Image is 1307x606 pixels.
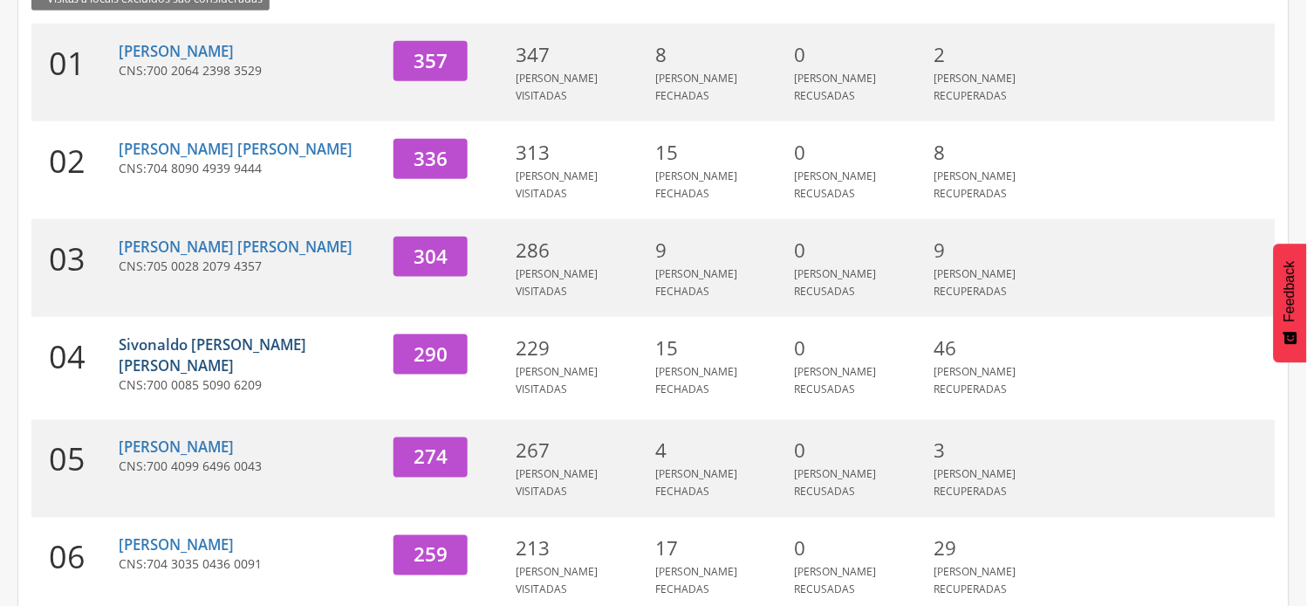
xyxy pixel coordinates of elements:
span: 357 [414,47,448,74]
p: 8 [934,139,1065,167]
span: [PERSON_NAME] Visitadas [516,565,598,597]
span: Feedback [1283,261,1298,322]
p: 9 [655,237,786,265]
span: [PERSON_NAME] Visitadas [516,169,598,201]
p: 15 [655,334,786,362]
span: [PERSON_NAME] Visitadas [516,266,598,299]
p: 0 [795,535,926,563]
p: 229 [516,334,647,362]
span: 336 [414,145,448,172]
span: [PERSON_NAME] Fechadas [655,71,737,103]
span: [PERSON_NAME] Recuperadas [934,169,1016,201]
span: 304 [414,243,448,270]
p: 0 [795,334,926,362]
p: 2 [934,41,1065,69]
span: [PERSON_NAME] Recusadas [795,266,877,299]
a: [PERSON_NAME] [PERSON_NAME] [119,237,352,257]
p: 17 [655,535,786,563]
p: 347 [516,41,647,69]
span: 704 8090 4939 9444 [147,160,262,176]
div: 02 [31,121,119,219]
div: 01 [31,24,119,121]
p: CNS: [119,556,380,574]
a: Sivonaldo [PERSON_NAME] [PERSON_NAME] [119,334,306,375]
p: 267 [516,437,647,465]
span: [PERSON_NAME] Recusadas [795,71,877,103]
span: 700 4099 6496 0043 [147,458,262,475]
p: 29 [934,535,1065,563]
p: CNS: [119,62,380,79]
p: 46 [934,334,1065,362]
div: 05 [31,420,119,518]
p: 9 [934,237,1065,265]
span: 274 [414,444,448,471]
a: [PERSON_NAME] [119,535,234,555]
div: 03 [31,219,119,317]
span: [PERSON_NAME] Fechadas [655,169,737,201]
span: [PERSON_NAME] Recuperadas [934,266,1016,299]
a: [PERSON_NAME] [119,41,234,61]
p: 15 [655,139,786,167]
p: 0 [795,41,926,69]
span: 290 [414,341,448,368]
p: CNS: [119,376,380,394]
span: [PERSON_NAME] Recusadas [795,565,877,597]
span: 704 3035 0436 0091 [147,556,262,573]
span: [PERSON_NAME] Fechadas [655,364,737,396]
span: [PERSON_NAME] Visitadas [516,71,598,103]
span: [PERSON_NAME] Visitadas [516,467,598,499]
a: [PERSON_NAME] [PERSON_NAME] [119,139,352,159]
span: [PERSON_NAME] Recusadas [795,467,877,499]
span: [PERSON_NAME] Recuperadas [934,467,1016,499]
button: Feedback - Mostrar pesquisa [1274,244,1307,362]
p: 8 [655,41,786,69]
span: [PERSON_NAME] Fechadas [655,266,737,299]
p: 0 [795,237,926,265]
p: CNS: [119,258,380,275]
span: 705 0028 2079 4357 [147,258,262,274]
span: [PERSON_NAME] Fechadas [655,467,737,499]
span: [PERSON_NAME] Recuperadas [934,565,1016,597]
p: 286 [516,237,647,265]
p: CNS: [119,160,380,177]
span: [PERSON_NAME] Recuperadas [934,364,1016,396]
span: 259 [414,541,448,568]
span: [PERSON_NAME] Visitadas [516,364,598,396]
span: 700 0085 5090 6209 [147,376,262,393]
p: CNS: [119,458,380,476]
p: 3 [934,437,1065,465]
span: [PERSON_NAME] Recuperadas [934,71,1016,103]
span: [PERSON_NAME] Fechadas [655,565,737,597]
p: 4 [655,437,786,465]
p: 313 [516,139,647,167]
p: 0 [795,437,926,465]
span: [PERSON_NAME] Recusadas [795,169,877,201]
p: 213 [516,535,647,563]
div: 04 [31,317,119,420]
span: [PERSON_NAME] Recusadas [795,364,877,396]
span: 700 2064 2398 3529 [147,62,262,79]
p: 0 [795,139,926,167]
a: [PERSON_NAME] [119,437,234,458]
